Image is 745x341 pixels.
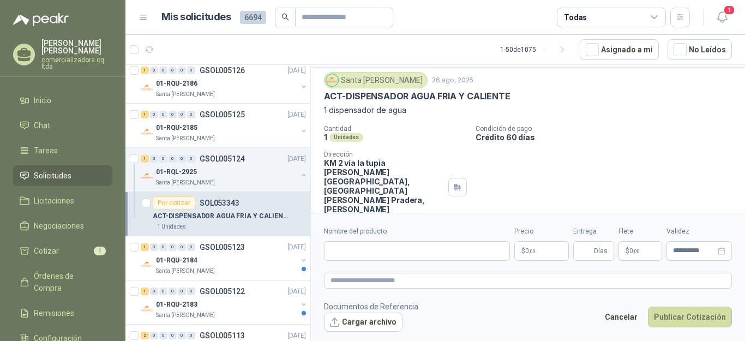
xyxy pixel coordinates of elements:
button: No Leídos [668,39,732,60]
p: GSOL005125 [200,111,245,118]
span: ,00 [633,248,640,254]
div: 0 [169,243,177,251]
button: Cargar archivo [324,313,402,332]
p: Condición de pago [476,125,741,133]
span: 1 [723,5,735,15]
div: 2 [141,332,149,339]
div: 0 [178,243,186,251]
span: 6694 [240,11,266,24]
label: Entrega [573,226,614,237]
p: 01-RQU-2186 [156,79,197,89]
div: 0 [187,67,195,74]
div: Unidades [329,133,363,142]
button: Asignado a mi [580,39,659,60]
div: 0 [178,155,186,163]
label: Precio [514,226,569,237]
p: Dirección [324,151,444,158]
p: GSOL005113 [200,332,245,339]
a: Licitaciones [13,190,112,211]
div: Todas [564,11,587,23]
div: 0 [187,155,195,163]
p: GSOL005123 [200,243,245,251]
div: 0 [159,67,167,74]
button: Cancelar [599,307,644,327]
div: 0 [159,288,167,295]
img: Company Logo [326,74,338,86]
p: $ 0,00 [618,241,662,261]
button: Publicar Cotización [648,307,732,327]
div: 0 [169,111,177,118]
p: Santa [PERSON_NAME] [156,311,215,320]
div: 0 [150,111,158,118]
p: ACT-DISPENSADOR AGUA FRIA Y CALIENTE [324,91,510,102]
span: Órdenes de Compra [34,270,102,294]
a: Negociaciones [13,216,112,236]
p: [DATE] [287,286,306,297]
div: 1 [141,288,149,295]
p: GSOL005124 [200,155,245,163]
p: [PERSON_NAME] [PERSON_NAME] [41,39,112,55]
p: 01-RQU-2185 [156,123,197,133]
span: Solicitudes [34,170,71,182]
p: 26 ago, 2025 [432,75,473,86]
p: $0,00 [514,241,569,261]
p: KM 2 vía la tupia [PERSON_NAME][GEOGRAPHIC_DATA], [GEOGRAPHIC_DATA][PERSON_NAME] Pradera , [PERSO... [324,158,444,223]
p: GSOL005126 [200,67,245,74]
span: ,00 [529,248,536,254]
p: [DATE] [287,154,306,164]
p: ACT-DISPENSADOR AGUA FRIA Y CALIENTE [153,211,289,222]
div: 0 [159,243,167,251]
p: 01-RQU-2183 [156,300,197,310]
a: 1 0 0 0 0 0 GSOL005123[DATE] Company Logo01-RQU-2184Santa [PERSON_NAME] [141,241,308,276]
a: 1 0 0 0 0 0 GSOL005125[DATE] Company Logo01-RQU-2185Santa [PERSON_NAME] [141,108,308,143]
a: Órdenes de Compra [13,266,112,298]
a: Tareas [13,140,112,161]
img: Company Logo [141,258,154,271]
p: Santa [PERSON_NAME] [156,267,215,276]
img: Company Logo [141,81,154,94]
h1: Mis solicitudes [161,9,231,25]
p: [DATE] [287,65,306,76]
p: GSOL005122 [200,288,245,295]
div: 0 [150,332,158,339]
div: 1 [141,67,149,74]
span: Negociaciones [34,220,84,232]
div: 0 [159,111,167,118]
div: 0 [159,332,167,339]
a: Inicio [13,90,112,111]
span: Chat [34,119,50,131]
div: 0 [178,111,186,118]
a: 1 0 0 0 0 0 GSOL005126[DATE] Company Logo01-RQU-2186Santa [PERSON_NAME] [141,64,308,99]
a: Cotizar1 [13,241,112,261]
a: 1 0 0 0 0 0 GSOL005124[DATE] Company Logo01-RQL-2925Santa [PERSON_NAME] [141,152,308,187]
span: Días [594,242,608,260]
div: 1 [141,243,149,251]
div: Santa [PERSON_NAME] [324,72,428,88]
p: [DATE] [287,242,306,253]
p: [DATE] [287,331,306,341]
div: 1 Unidades [153,223,190,231]
span: Licitaciones [34,195,74,207]
div: 0 [178,288,186,295]
span: $ [626,248,629,254]
div: 0 [169,155,177,163]
div: 0 [187,111,195,118]
span: Cotizar [34,245,59,257]
div: 0 [169,67,177,74]
div: 1 - 50 de 1075 [500,41,571,58]
span: Remisiones [34,307,74,319]
img: Company Logo [141,125,154,139]
p: 1 dispensador de agua [324,104,732,116]
div: 0 [178,332,186,339]
span: search [281,13,289,21]
img: Company Logo [141,302,154,315]
a: 1 0 0 0 0 0 GSOL005122[DATE] Company Logo01-RQU-2183Santa [PERSON_NAME] [141,285,308,320]
label: Validez [666,226,732,237]
span: 0 [525,248,536,254]
p: 01-RQU-2184 [156,255,197,266]
p: 01-RQL-2925 [156,167,197,177]
img: Company Logo [141,170,154,183]
label: Nombre del producto [324,226,510,237]
a: Por cotizarSOL053343ACT-DISPENSADOR AGUA FRIA Y CALIENTE1 Unidades [125,192,310,236]
p: [DATE] [287,110,306,120]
